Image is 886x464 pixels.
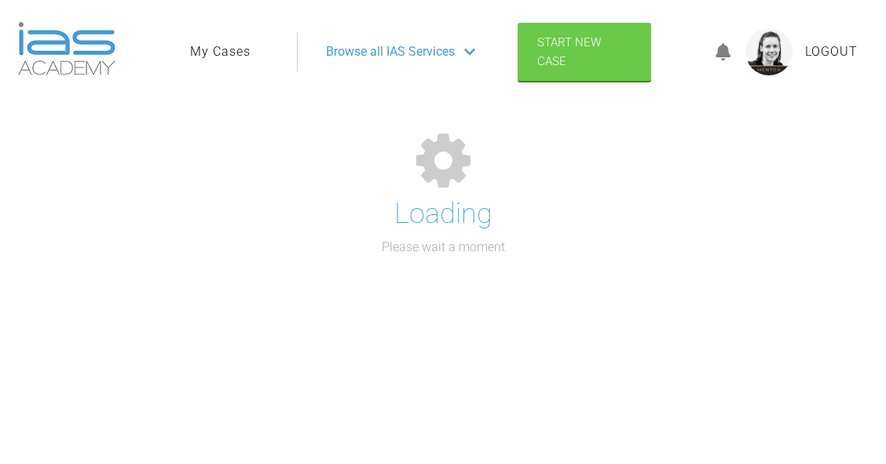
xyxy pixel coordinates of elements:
a: My Cases [190,42,251,62]
a: Start New Case [518,23,651,81]
h1: Loading [394,192,492,237]
img: profile.png [745,28,793,75]
img: logo-light.3e3ef733.png [18,22,115,75]
p: Please wait a moment [382,237,505,258]
a: Logout [805,42,858,62]
span: Browse all IAS Services [326,42,455,62]
span: Start New Case [537,35,601,68]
